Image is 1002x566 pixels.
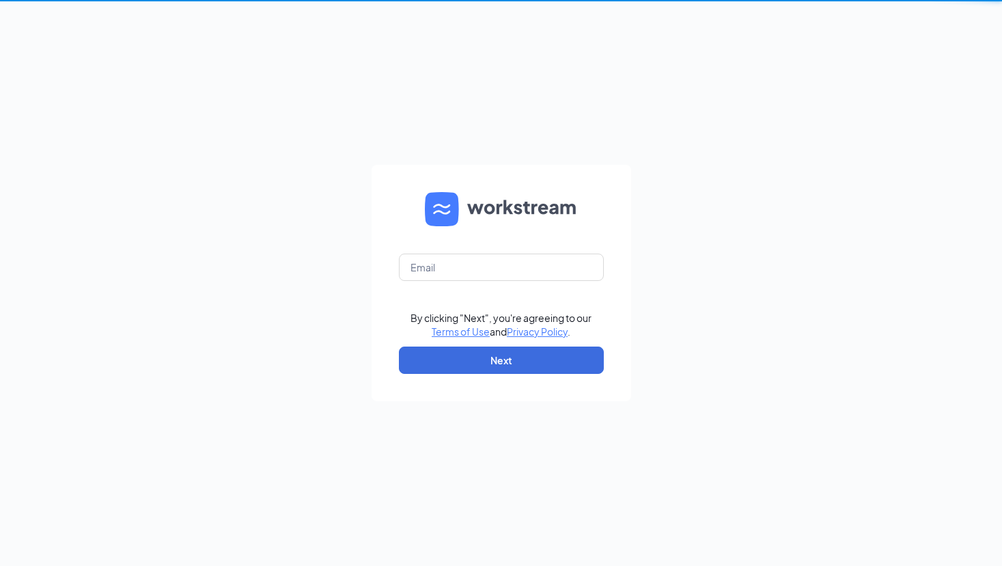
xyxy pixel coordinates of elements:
[432,325,490,338] a: Terms of Use
[507,325,568,338] a: Privacy Policy
[399,254,604,281] input: Email
[399,347,604,374] button: Next
[410,311,592,338] div: By clicking "Next", you're agreeing to our and .
[425,192,578,226] img: WS logo and Workstream text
